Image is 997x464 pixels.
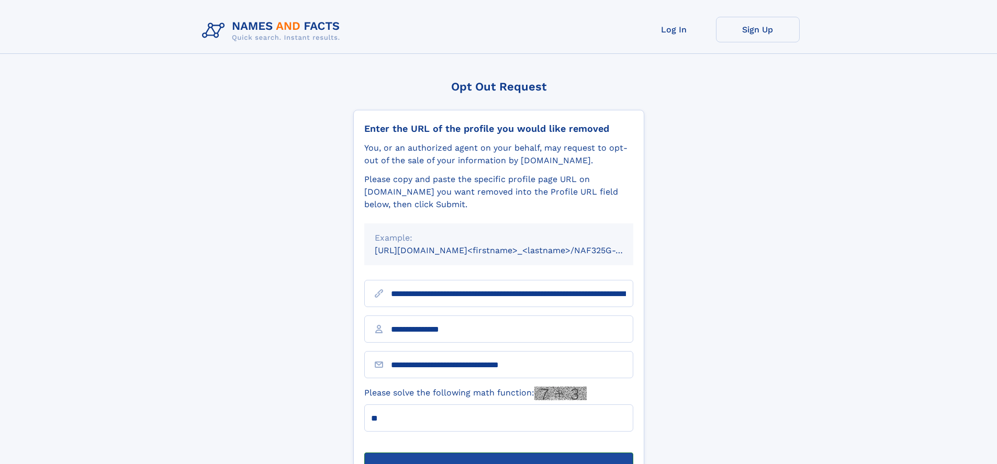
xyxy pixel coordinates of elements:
[353,80,644,93] div: Opt Out Request
[364,142,633,167] div: You, or an authorized agent on your behalf, may request to opt-out of the sale of your informatio...
[364,173,633,211] div: Please copy and paste the specific profile page URL on [DOMAIN_NAME] you want removed into the Pr...
[364,387,587,400] label: Please solve the following math function:
[375,232,623,244] div: Example:
[632,17,716,42] a: Log In
[364,123,633,134] div: Enter the URL of the profile you would like removed
[375,245,653,255] small: [URL][DOMAIN_NAME]<firstname>_<lastname>/NAF325G-xxxxxxxx
[716,17,800,42] a: Sign Up
[198,17,349,45] img: Logo Names and Facts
